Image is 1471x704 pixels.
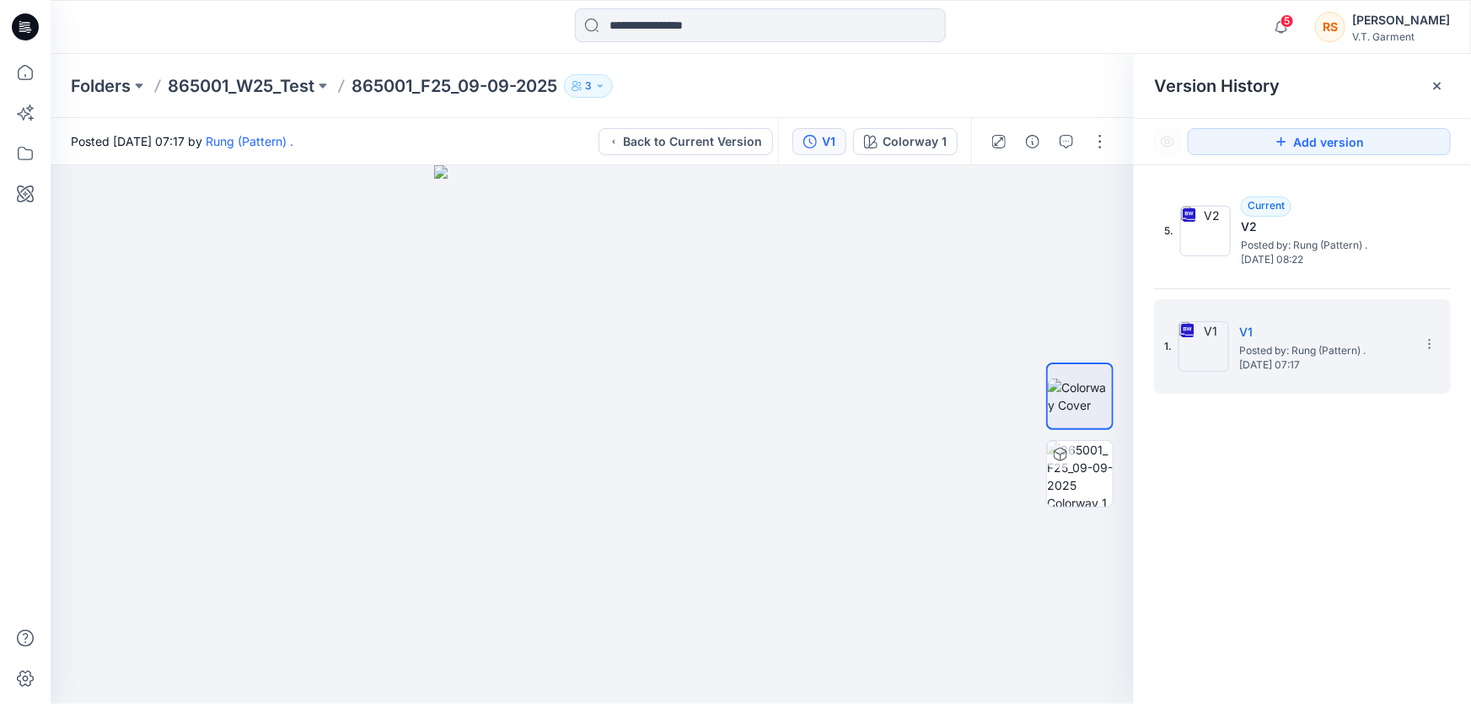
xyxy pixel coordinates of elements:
button: Close [1431,79,1444,93]
button: Show Hidden Versions [1154,128,1181,155]
h5: V2 [1241,217,1409,237]
button: 3 [564,74,613,98]
button: Back to Current Version [599,128,773,155]
div: RS [1315,12,1345,42]
span: [DATE] 08:22 [1241,254,1409,266]
span: Current [1248,199,1285,212]
button: Colorway 1 [853,128,958,155]
span: [DATE] 07:17 [1239,359,1408,371]
span: Posted by: Rung (Pattern) . [1239,342,1408,359]
img: 865001_F25_09-09-2025 Colorway 1 [1047,441,1113,507]
a: 865001_W25_Test [168,74,314,98]
button: Details [1019,128,1046,155]
span: 1. [1164,339,1172,354]
p: 3 [585,77,592,95]
div: V1 [822,132,835,151]
img: V2 [1180,206,1231,256]
div: [PERSON_NAME] [1352,10,1450,30]
a: Rung (Pattern) . [206,134,293,148]
img: eyJhbGciOiJIUzI1NiIsImtpZCI6IjAiLCJzbHQiOiJzZXMiLCJ0eXAiOiJKV1QifQ.eyJkYXRhIjp7InR5cGUiOiJzdG9yYW... [434,165,750,704]
h5: V1 [1239,322,1408,342]
div: V.T. Garment [1352,30,1450,43]
span: Version History [1154,76,1280,96]
span: 5 [1280,14,1294,28]
button: V1 [792,128,846,155]
span: Posted [DATE] 07:17 by [71,132,293,150]
span: 5. [1164,223,1173,239]
a: Folders [71,74,131,98]
button: Add version [1188,128,1451,155]
span: Posted by: Rung (Pattern) . [1241,237,1409,254]
p: 865001_F25_09-09-2025 [352,74,557,98]
img: V1 [1178,321,1229,372]
div: Colorway 1 [883,132,947,151]
img: Colorway Cover [1048,379,1112,414]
